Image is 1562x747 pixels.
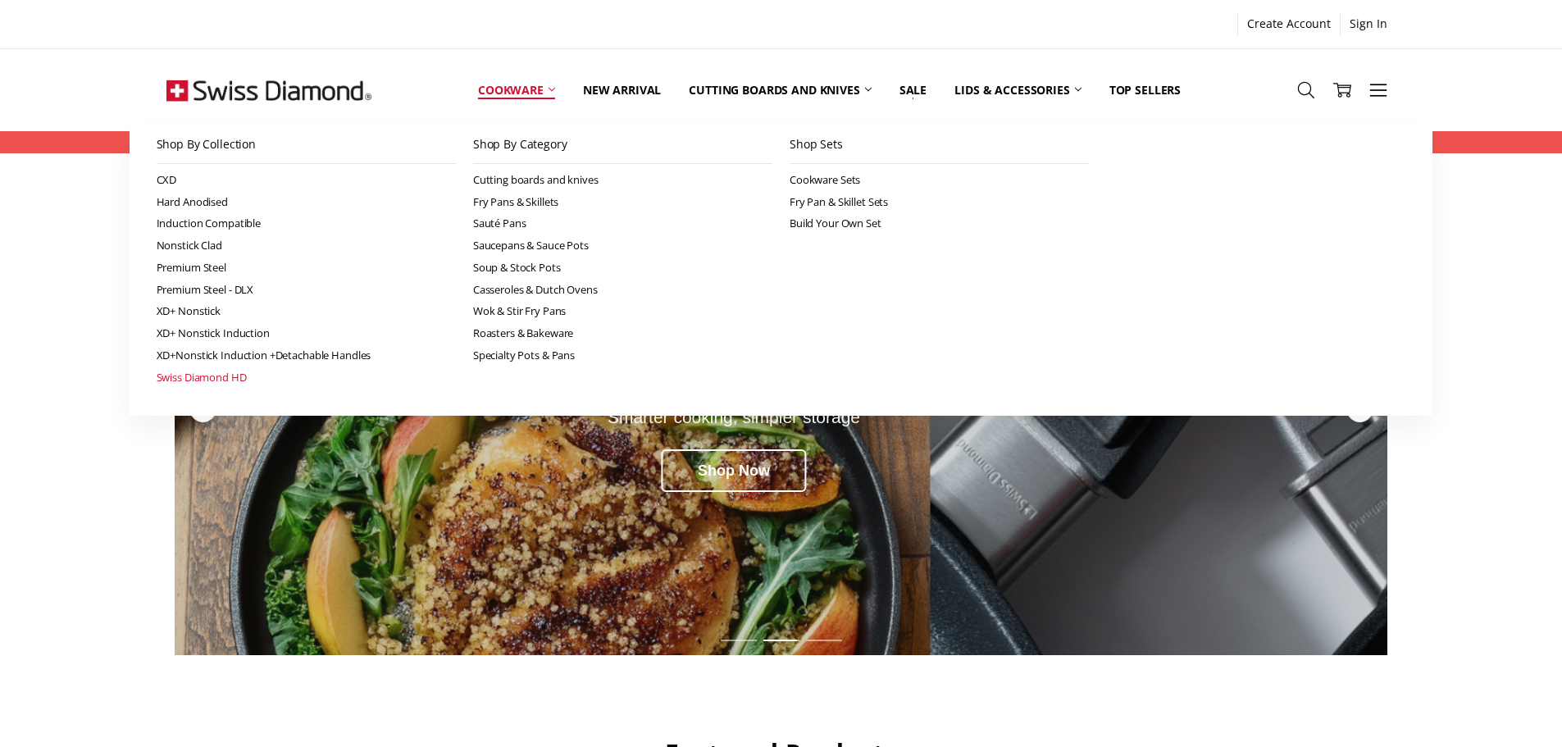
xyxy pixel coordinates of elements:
div: Smarter cooking, simpler storage [278,408,1189,426]
a: New arrival [569,53,675,126]
div: Next [1345,394,1374,424]
img: Free Shipping On Every Order [166,49,371,131]
a: Cookware [464,53,569,126]
div: Slide 5 of 7 [803,630,845,651]
a: Redirect to https://swissdiamond.com.au/cookware/shop-by-collection/xd-nonstick-induction-detacha... [175,163,1387,655]
div: Previous [188,394,217,424]
div: Shop Now [661,449,807,492]
a: Cutting boards and knives [675,53,886,126]
div: Slide 4 of 7 [760,630,803,651]
a: Sale [886,53,940,126]
div: Slide 3 of 7 [717,630,760,651]
a: Lids & Accessories [940,53,1095,126]
a: Top Sellers [1095,53,1195,126]
a: Sign In [1341,12,1396,35]
a: Create Account [1238,12,1340,35]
